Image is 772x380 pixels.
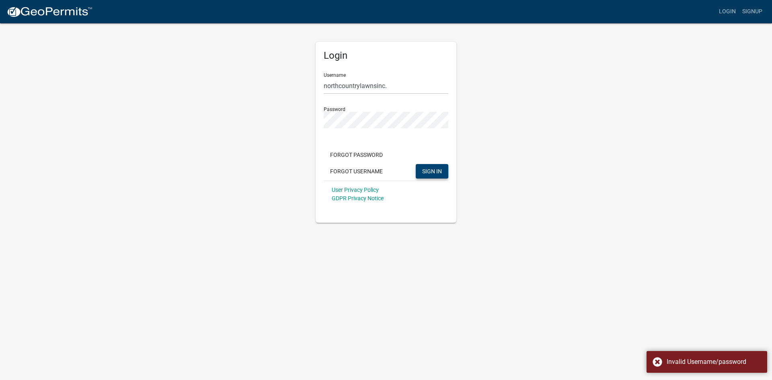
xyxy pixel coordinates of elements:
[739,4,766,19] a: Signup
[324,164,389,179] button: Forgot Username
[332,195,384,201] a: GDPR Privacy Notice
[716,4,739,19] a: Login
[324,148,389,162] button: Forgot Password
[332,187,379,193] a: User Privacy Policy
[422,168,442,174] span: SIGN IN
[416,164,448,179] button: SIGN IN
[667,357,761,367] div: Invalid Username/password
[324,50,448,62] h5: Login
